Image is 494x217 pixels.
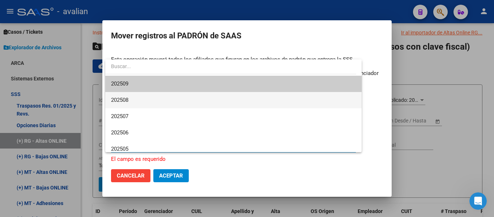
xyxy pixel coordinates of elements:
span: 202509 [111,80,128,87]
span: 202505 [111,146,128,152]
span: 202507 [111,113,128,120]
span: 202506 [111,129,128,136]
iframe: Intercom live chat [469,192,487,210]
input: dropdown search [105,59,356,74]
span: 202508 [111,97,128,103]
